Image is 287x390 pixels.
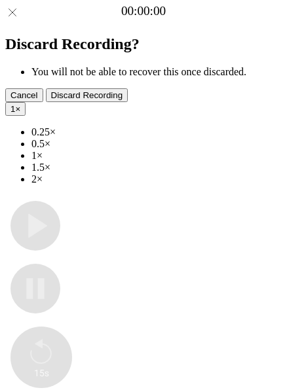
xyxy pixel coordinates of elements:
li: 0.5× [31,138,282,150]
li: 0.25× [31,126,282,138]
li: You will not be able to recover this once discarded. [31,66,282,78]
button: Discard Recording [46,88,128,102]
span: 1 [10,104,15,114]
h2: Discard Recording? [5,35,282,53]
button: 1× [5,102,26,116]
li: 2× [31,173,282,185]
li: 1.5× [31,162,282,173]
button: Cancel [5,88,43,102]
li: 1× [31,150,282,162]
a: 00:00:00 [121,4,166,18]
